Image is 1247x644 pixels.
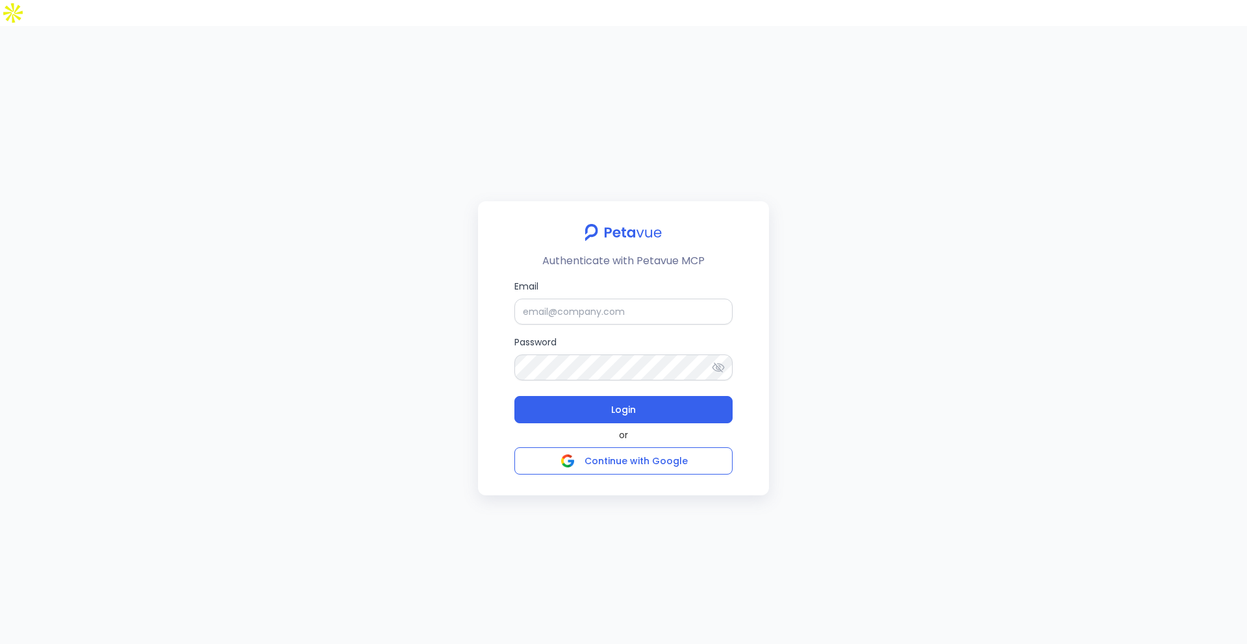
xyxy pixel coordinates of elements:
[576,217,670,248] img: petavue logo
[514,299,733,325] input: Email
[542,253,705,269] p: Authenticate with Petavue MCP
[611,401,636,419] span: Login
[514,335,733,380] label: Password
[585,454,688,467] span: Continue with Google
[514,354,733,380] input: Password
[619,428,628,442] span: or
[514,396,733,423] button: Login
[514,447,733,475] button: Continue with Google
[514,279,733,325] label: Email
